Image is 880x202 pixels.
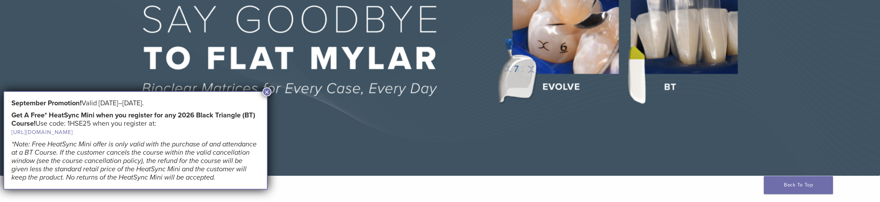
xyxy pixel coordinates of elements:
[764,176,833,194] a: Back To Top
[262,87,271,96] button: Close
[11,129,73,136] a: [URL][DOMAIN_NAME]
[11,99,260,107] h5: Valid [DATE]–[DATE].
[11,140,257,182] em: *Note: Free HeatSync Mini offer is only valid with the purchase of and attendance at a BT Course....
[11,111,260,136] h5: Use code: 1HSE25 when you register at:
[11,111,255,128] strong: Get A Free* HeatSync Mini when you register for any 2026 Black Triangle (BT) Course!
[11,99,82,107] strong: September Promotion!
